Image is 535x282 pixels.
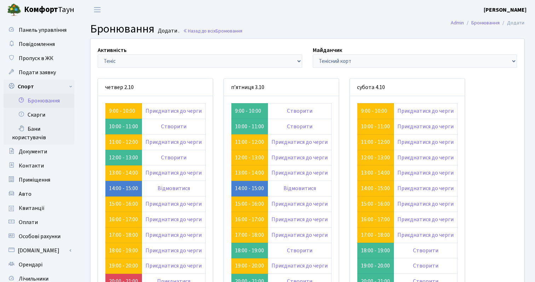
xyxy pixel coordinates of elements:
td: 10:00 - 11:00 [105,119,142,134]
a: Особові рахунки [4,229,74,243]
a: Приєднатися до черги [271,154,328,161]
td: 19:00 - 20:00 [357,258,394,274]
a: Бронювання [471,19,500,27]
span: Оплати [19,218,38,226]
a: Приєднатися до черги [271,216,328,223]
a: Пропуск в ЖК [4,51,74,65]
a: Приєднатися до черги [397,154,454,161]
a: Створити [161,123,186,130]
span: Бронювання [215,28,242,34]
span: Документи [19,148,47,155]
a: Приєднатися до черги [397,184,454,192]
a: 9:00 - 10:00 [361,107,387,115]
label: Майданчик [313,46,342,54]
a: 13:00 - 14:00 [235,169,264,177]
a: Приєднатися до черги [145,216,202,223]
a: [DOMAIN_NAME] [4,243,74,258]
a: Приєднатися до черги [145,262,202,270]
a: Приєднатися до черги [397,216,454,223]
a: Документи [4,145,74,159]
a: [PERSON_NAME] [484,6,527,14]
a: Авто [4,187,74,201]
a: 16:00 - 17:00 [235,216,264,223]
a: 17:00 - 18:00 [361,231,390,239]
a: Створити [287,107,312,115]
a: Приєднатися до черги [397,231,454,239]
a: 11:00 - 12:00 [235,138,264,146]
a: Назад до всіхБронювання [183,28,242,34]
a: Створити [287,123,312,130]
a: 14:00 - 15:00 [361,184,390,192]
td: 18:00 - 19:00 [231,243,268,258]
a: Панель управління [4,23,74,37]
span: Авто [19,190,31,198]
a: 10:00 - 11:00 [361,123,390,130]
a: 19:00 - 20:00 [235,262,264,270]
a: 14:00 - 15:00 [235,184,264,192]
a: Оплати [4,215,74,229]
span: Приміщення [19,176,50,184]
td: 10:00 - 11:00 [231,119,268,134]
li: Додати [500,19,524,27]
td: 9:00 - 10:00 [231,103,268,119]
a: Приєднатися до черги [397,169,454,177]
a: Приєднатися до черги [145,247,202,254]
a: Бронювання [4,94,74,108]
a: 16:00 - 17:00 [109,216,138,223]
a: Приєднатися до черги [271,169,328,177]
a: Відмовитися [157,184,190,192]
a: Admin [451,19,464,27]
a: Контакти [4,159,74,173]
a: Створити [413,262,438,270]
div: п’ятниця 3.10 [224,79,339,96]
a: Створити [287,247,312,254]
a: Приєднатися до черги [145,200,202,208]
a: 15:00 - 16:00 [109,200,138,208]
div: субота 4.10 [350,79,465,96]
a: Приєднатися до черги [145,231,202,239]
a: 11:00 - 12:00 [361,138,390,146]
span: Особові рахунки [19,233,61,240]
a: Спорт [4,80,74,94]
a: Бани користувачів [4,122,74,145]
td: 12:00 - 13:00 [105,150,142,165]
a: 17:00 - 18:00 [109,231,138,239]
a: Створити [413,247,438,254]
a: Приєднатися до черги [145,107,202,115]
a: 16:00 - 17:00 [361,216,390,223]
small: Додати . [156,28,179,34]
a: Приєднатися до черги [145,138,202,146]
td: 18:00 - 19:00 [357,243,394,258]
span: Панель управління [19,26,67,34]
a: Приєднатися до черги [271,262,328,270]
img: logo.png [7,3,21,17]
a: 12:00 - 13:00 [235,154,264,161]
a: 19:00 - 20:00 [109,262,138,270]
a: Приєднатися до черги [397,200,454,208]
a: Приєднатися до черги [397,138,454,146]
a: 17:00 - 18:00 [235,231,264,239]
a: Створити [161,154,186,161]
a: 9:00 - 10:00 [109,107,135,115]
a: 15:00 - 16:00 [235,200,264,208]
span: Бронювання [90,21,154,37]
a: Відмовитися [283,184,316,192]
span: Подати заявку [19,69,56,76]
div: четвер 2.10 [98,79,213,96]
button: Переключити навігацію [88,4,106,16]
span: Повідомлення [19,40,55,48]
b: Комфорт [24,4,58,15]
a: 15:00 - 16:00 [361,200,390,208]
a: Подати заявку [4,65,74,80]
a: 12:00 - 13:00 [361,154,390,161]
a: 18:00 - 19:00 [109,247,138,254]
a: Приєднатися до черги [397,123,454,130]
a: 14:00 - 15:00 [109,184,138,192]
span: Пропуск в ЖК [19,54,53,62]
a: 13:00 - 14:00 [361,169,390,177]
a: Приєднатися до черги [271,138,328,146]
a: Квитанції [4,201,74,215]
span: Орендарі [19,261,42,269]
a: 11:00 - 12:00 [109,138,138,146]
